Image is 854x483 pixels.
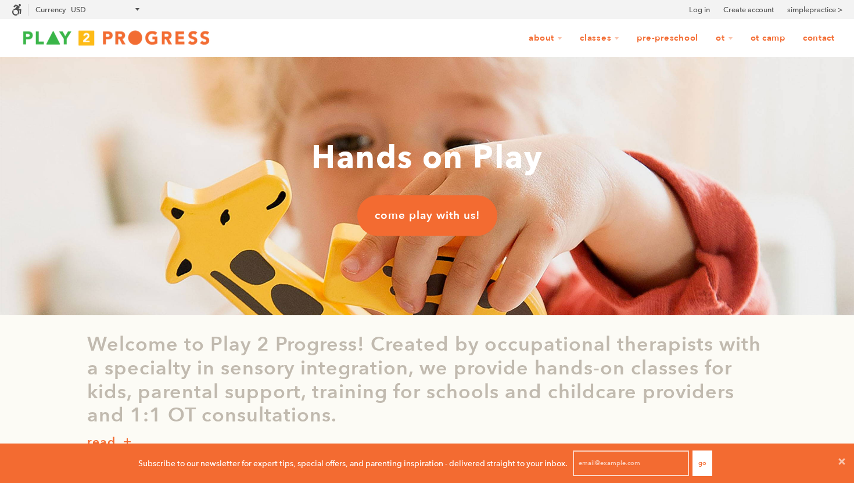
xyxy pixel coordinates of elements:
[138,457,568,470] p: Subscribe to our newsletter for expert tips, special offers, and parenting inspiration - delivere...
[708,27,741,49] a: OT
[375,208,480,223] span: come play with us!
[87,333,767,427] p: Welcome to Play 2 Progress! Created by occupational therapists with a specialty in sensory integr...
[795,27,842,49] a: Contact
[35,5,66,14] label: Currency
[629,27,706,49] a: Pre-Preschool
[87,433,116,452] p: read
[12,26,221,49] img: Play2Progress logo
[689,4,710,16] a: Log in
[573,450,689,476] input: email@example.com
[357,195,497,236] a: come play with us!
[743,27,793,49] a: OT Camp
[723,4,774,16] a: Create account
[572,27,627,49] a: Classes
[787,4,842,16] a: simplepractice >
[521,27,570,49] a: About
[692,450,712,476] button: Go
